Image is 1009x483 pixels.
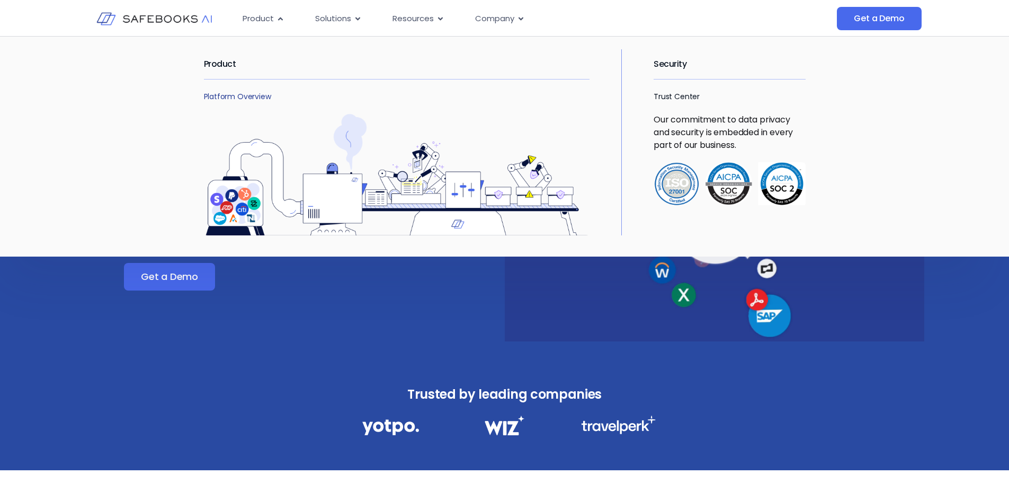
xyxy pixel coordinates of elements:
[234,8,731,29] nav: Menu
[124,263,215,291] a: Get a Demo
[234,8,731,29] div: Menu Toggle
[581,416,656,434] img: Financial Data Governance 3
[141,271,198,282] span: Get a Demo
[204,49,590,79] h2: Product
[475,13,514,25] span: Company
[854,13,904,24] span: Get a Demo
[654,91,700,102] a: Trust Center
[204,91,271,102] a: Platform Overview
[362,416,419,438] img: Financial Data Governance 1
[339,384,671,405] h3: Trusted by leading companies
[479,416,529,435] img: Financial Data Governance 2
[315,13,351,25] span: Solutions
[243,13,274,25] span: Product
[837,7,921,30] a: Get a Demo
[392,13,434,25] span: Resources
[654,49,805,79] h2: Security
[654,113,805,152] p: Our commitment to data privacy and security is embedded in every part of our business.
